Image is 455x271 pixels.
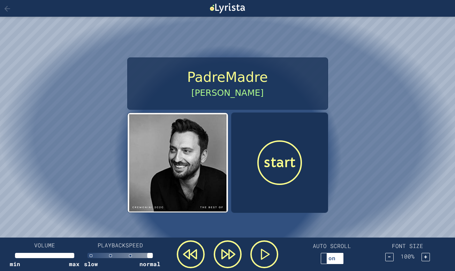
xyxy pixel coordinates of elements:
[422,253,430,261] button: +
[139,87,317,98] h1: [PERSON_NAME]
[388,253,391,260] span: −
[69,260,79,268] span: max
[10,260,20,268] span: min
[139,260,160,268] span: normal
[98,241,126,249] span: PLAYBACK
[84,260,98,268] span: slow
[128,113,228,213] iframe: PadreMadre (Remastered 2019)
[395,252,420,261] span: 100 %
[313,242,351,250] h4: AUTO SCROLL
[15,241,74,249] h4: VOLUME
[139,69,317,86] h2: PadreMadre
[264,154,295,171] span: start
[257,140,302,185] button: start
[321,254,343,262] div: on
[392,242,423,250] h4: FONT SIZE
[128,113,228,213] img: album cover image for the song PadreMadre by Cesare Cremonini
[385,253,394,261] button: −
[424,253,427,260] span: +
[91,241,150,249] h4: SPEED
